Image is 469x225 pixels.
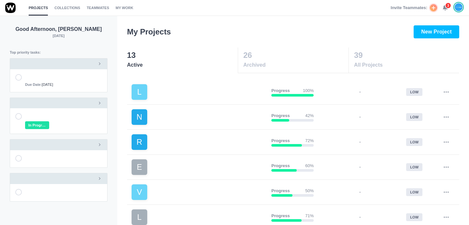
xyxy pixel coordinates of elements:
[354,61,459,69] span: All Projects
[127,49,237,61] p: 13
[132,109,147,125] div: N
[127,61,237,69] span: Active
[5,3,16,13] img: winio
[391,5,427,11] span: Invite Teammates:
[271,163,290,169] p: Progress
[25,83,42,86] strong: Due Date:
[305,213,314,219] p: 71%
[132,134,147,150] div: R
[25,121,49,129] span: In Progress
[132,109,266,125] a: N
[243,61,348,69] span: Archived
[414,25,459,38] button: New Project
[305,112,314,119] p: 42%
[406,113,422,121] div: low
[271,188,290,194] p: Progress
[359,89,361,95] p: -
[271,213,290,219] p: Progress
[359,114,361,120] p: -
[132,84,147,100] div: L
[132,134,266,150] a: R
[132,184,266,200] a: V
[445,2,451,9] span: 3
[271,112,290,119] p: Progress
[406,213,422,221] div: low
[132,184,147,200] div: V
[359,214,361,220] p: -
[406,88,422,96] div: low
[243,49,348,61] p: 26
[406,138,422,146] div: low
[132,84,266,100] a: L
[25,82,53,87] span: [DATE]
[132,159,266,175] a: E
[305,163,314,169] p: 60%
[10,50,107,55] p: Top priority tasks:
[132,159,147,175] div: E
[305,138,314,144] p: 72%
[127,26,171,38] h3: My Projects
[10,25,107,33] p: Good Afternoon, [PERSON_NAME]
[132,209,266,225] a: L
[271,138,290,144] p: Progress
[10,33,107,39] p: [DATE]
[303,87,314,94] p: 100%
[455,3,462,11] img: João Tosta
[359,164,361,170] p: -
[354,49,459,61] p: 39
[406,188,422,196] div: low
[406,163,422,171] div: low
[359,139,361,145] p: -
[359,189,361,195] p: -
[271,87,290,94] p: Progress
[132,209,147,225] div: L
[305,188,314,194] p: 50%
